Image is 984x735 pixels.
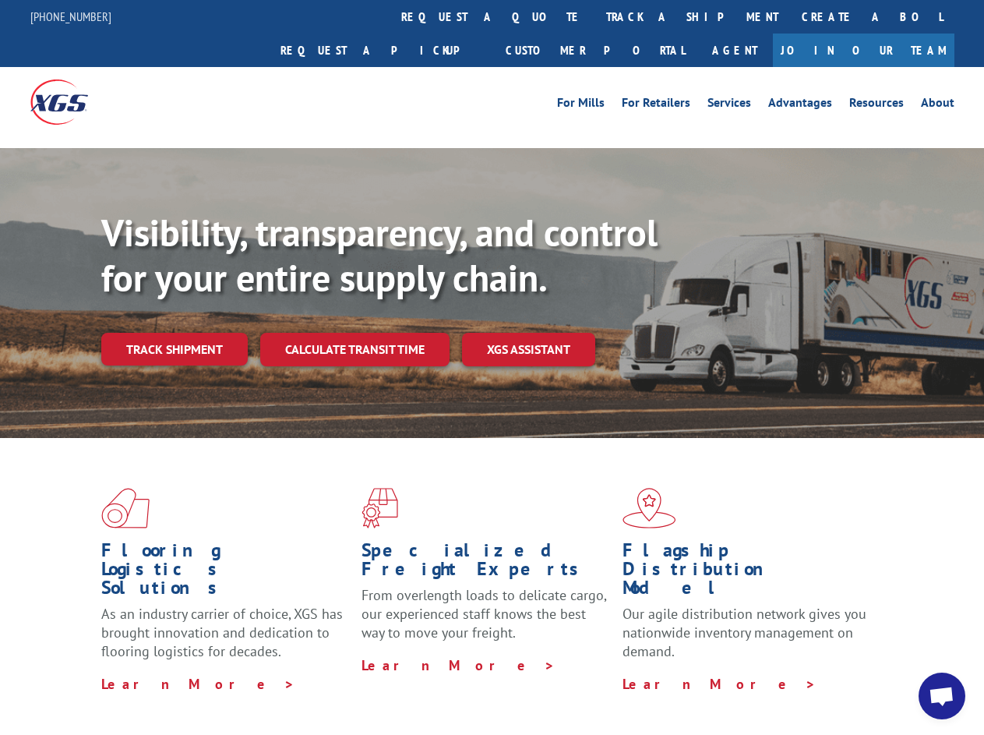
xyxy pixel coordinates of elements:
h1: Specialized Freight Experts [362,541,610,586]
a: Join Our Team [773,34,954,67]
a: Calculate transit time [260,333,450,366]
a: Learn More > [622,675,816,693]
h1: Flagship Distribution Model [622,541,871,605]
a: Customer Portal [494,34,697,67]
img: xgs-icon-focused-on-flooring-red [362,488,398,528]
img: xgs-icon-total-supply-chain-intelligence-red [101,488,150,528]
a: Learn More > [101,675,295,693]
span: Our agile distribution network gives you nationwide inventory management on demand. [622,605,866,660]
a: [PHONE_NUMBER] [30,9,111,24]
a: Track shipment [101,333,248,366]
p: From overlength loads to delicate cargo, our experienced staff knows the best way to move your fr... [362,586,610,655]
a: Request a pickup [269,34,494,67]
h1: Flooring Logistics Solutions [101,541,350,605]
a: For Mills [557,97,605,114]
b: Visibility, transparency, and control for your entire supply chain. [101,208,658,302]
a: Resources [849,97,904,114]
a: For Retailers [622,97,690,114]
a: Services [707,97,751,114]
div: Open chat [919,673,965,719]
a: About [921,97,954,114]
a: Agent [697,34,773,67]
span: As an industry carrier of choice, XGS has brought innovation and dedication to flooring logistics... [101,605,343,660]
img: xgs-icon-flagship-distribution-model-red [622,488,676,528]
a: XGS ASSISTANT [462,333,595,366]
a: Learn More > [362,656,555,674]
a: Advantages [768,97,832,114]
